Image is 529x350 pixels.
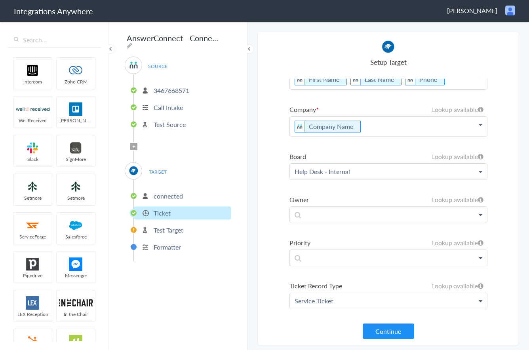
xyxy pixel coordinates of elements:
[59,180,93,193] img: setmoreNew.jpg
[57,117,95,124] span: [PERSON_NAME]
[405,74,445,85] li: Phone
[289,105,487,114] label: Company
[154,86,189,95] p: 3467668571
[289,238,487,247] label: Priority
[59,257,93,271] img: FBM.png
[295,74,347,85] li: First Name
[295,121,305,132] img: answerconnect-logo.svg
[59,141,93,155] img: signmore-logo.png
[16,180,49,193] img: setmoreNew.jpg
[13,156,52,163] span: Slack
[154,120,186,129] p: Test Source
[57,156,95,163] span: SignMore
[13,272,52,279] span: Pipedrive
[350,74,402,85] li: Last Name
[129,60,139,70] img: answerconnect-logo.svg
[154,191,183,201] p: connected
[13,78,52,85] span: intercom
[59,64,93,77] img: zoho-logo.svg
[432,238,483,247] h6: Lookup available
[59,296,93,310] img: inch-logo.svg
[14,6,93,17] h1: Integrations Anywhere
[57,78,95,85] span: Zoho CRM
[59,219,93,232] img: salesforce-logo.svg
[154,208,171,218] p: Ticket
[13,117,52,124] span: WellReceived
[154,103,183,112] p: Call Intake
[154,242,181,252] p: Formatter
[57,272,95,279] span: Messenger
[289,57,487,67] h4: Setup Target
[8,32,101,47] input: Search...
[363,324,414,339] button: Continue
[351,74,361,85] img: answerconnect-logo.svg
[13,233,52,240] span: ServiceForge
[16,257,49,271] img: pipedrive.png
[16,335,49,348] img: hubspot-logo.svg
[405,74,415,85] img: answerconnect-logo.svg
[447,6,497,15] span: [PERSON_NAME]
[432,195,483,204] h6: Lookup available
[59,102,93,116] img: trello.png
[289,152,487,161] label: Board
[57,195,95,201] span: Setmore
[16,64,49,77] img: intercom-logo.svg
[432,281,483,290] h6: Lookup available
[16,102,49,116] img: wr-logo.svg
[13,311,52,318] span: LEX Reception
[505,6,515,15] img: user.png
[16,141,49,155] img: slack-logo.svg
[432,105,483,114] h6: Lookup available
[59,335,93,348] img: hs-app-logo.svg
[290,164,487,180] p: Help Desk - Internal
[16,296,49,310] img: lex-app-logo.svg
[381,40,395,53] img: connectwise.png
[290,293,487,309] p: Service Ticket
[57,311,95,318] span: In the Chair
[289,281,487,290] label: Ticket Record Type
[16,219,49,232] img: serviceforge-icon.png
[295,74,305,85] img: answerconnect-logo.svg
[143,61,173,72] span: SOURCE
[13,195,52,201] span: Setmore
[295,121,361,132] li: Company Name
[432,152,483,161] h6: Lookup available
[154,225,183,235] p: Test Target
[57,233,95,240] span: Salesforce
[143,166,173,177] span: TARGET
[289,195,487,204] label: Owner
[129,166,139,176] img: connectwise.png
